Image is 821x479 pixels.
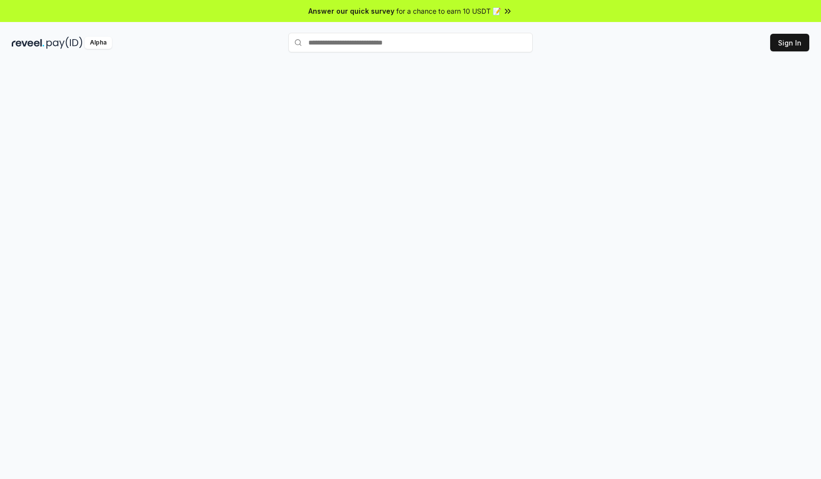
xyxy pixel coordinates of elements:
[396,6,501,16] span: for a chance to earn 10 USDT 📝
[308,6,394,16] span: Answer our quick survey
[12,37,44,49] img: reveel_dark
[85,37,112,49] div: Alpha
[46,37,83,49] img: pay_id
[770,34,809,51] button: Sign In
